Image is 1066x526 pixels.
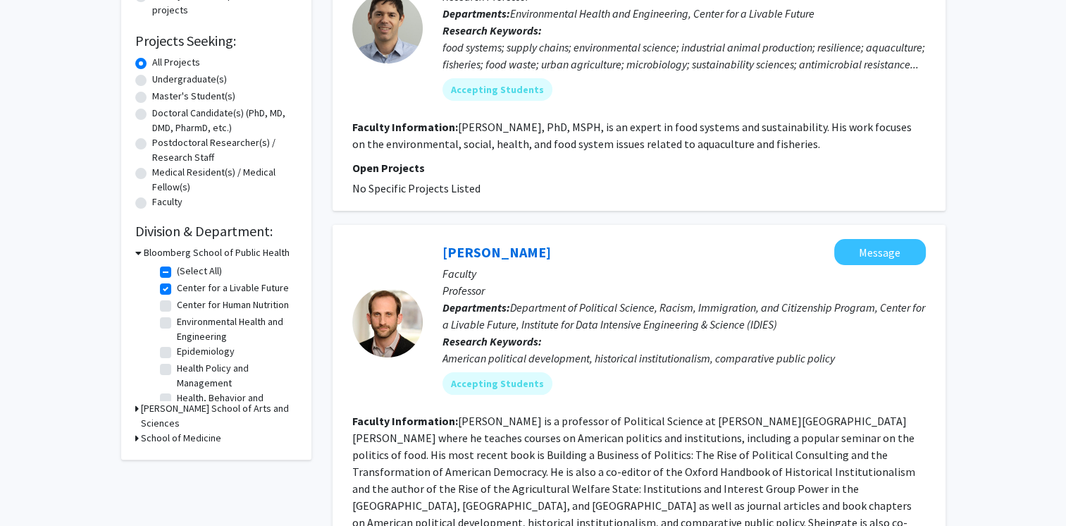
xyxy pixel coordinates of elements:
label: Center for Human Nutrition [177,298,289,312]
h3: [PERSON_NAME] School of Arts and Sciences [141,401,297,431]
b: Research Keywords: [442,334,542,348]
label: Health, Behavior and Society [177,391,294,420]
label: Health Policy and Management [177,361,294,391]
span: Environmental Health and Engineering, Center for a Livable Future [510,6,814,20]
h2: Division & Department: [135,223,297,240]
label: Master's Student(s) [152,89,235,104]
b: Departments: [442,6,510,20]
b: Research Keywords: [442,23,542,37]
span: No Specific Projects Listed [352,181,481,195]
mat-chip: Accepting Students [442,78,552,101]
label: Center for a Livable Future [177,281,289,295]
fg-read-more: [PERSON_NAME], PhD, MSPH, is an expert in food systems and sustainability. His work focuses on th... [352,120,912,151]
label: Doctoral Candidate(s) (PhD, MD, DMD, PharmD, etc.) [152,106,297,135]
b: Faculty Information: [352,120,458,134]
h3: Bloomberg School of Public Health [144,245,290,260]
a: [PERSON_NAME] [442,243,551,261]
p: Faculty [442,265,926,282]
label: Postdoctoral Researcher(s) / Research Staff [152,135,297,165]
label: Epidemiology [177,344,235,359]
span: Department of Political Science, Racism, Immigration, and Citizenship Program, Center for a Livab... [442,300,925,331]
h3: School of Medicine [141,431,221,446]
p: Professor [442,282,926,299]
label: Faculty [152,195,182,209]
label: (Select All) [177,264,222,279]
div: food systems; supply chains; environmental science; industrial animal production; resilience; aqu... [442,39,926,73]
label: Environmental Health and Engineering [177,314,294,344]
iframe: Chat [11,463,60,515]
mat-chip: Accepting Students [442,372,552,395]
b: Faculty Information: [352,414,458,428]
label: All Projects [152,55,200,70]
label: Medical Resident(s) / Medical Fellow(s) [152,165,297,195]
label: Undergraduate(s) [152,72,227,87]
button: Message Adam Sheingate [834,239,926,265]
p: Open Projects [352,159,926,176]
div: American political development, historical institutionalism, comparative public policy [442,350,926,367]
b: Departments: [442,300,510,314]
h2: Projects Seeking: [135,32,297,49]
